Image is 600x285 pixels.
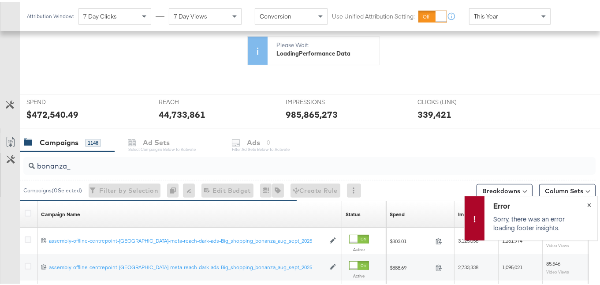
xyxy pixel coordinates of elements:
[49,262,325,270] a: assembly-offline-centrepoint-[GEOGRAPHIC_DATA]-meta-reach-dark-ads-Big_shopping_bonanza_aug_sept_...
[493,213,586,230] p: Sorry, there was an error loading footer insights.
[41,209,80,216] a: Your campaign name.
[546,259,560,265] span: 85,546
[346,209,361,216] div: Status
[493,199,586,209] div: Error
[390,262,432,269] span: $888.69
[346,209,361,216] a: Shows the current state of your Ad Campaign.
[41,209,80,216] div: Campaign Name
[40,136,78,146] div: Campaigns
[49,236,325,243] div: assembly-offline-centrepoint-[GEOGRAPHIC_DATA]-meta-reach-dark-ads-Big_shopping_bonanza_aug_sept_...
[35,152,545,169] input: Search Campaigns by Name, ID or Objective
[349,245,369,251] label: Active
[390,209,405,216] a: The total amount spent to date.
[260,11,291,19] span: Conversion
[349,271,369,277] label: Active
[23,185,82,193] div: Campaigns ( 0 Selected)
[458,236,478,242] span: 3,125,056
[458,209,487,216] a: The number of times your ad was served. On mobile apps an ad is counted as served the first time ...
[332,11,415,19] label: Use Unified Attribution Setting:
[546,267,569,273] sub: Video Views
[581,195,597,210] button: ×
[539,182,596,196] button: Column Sets
[174,11,207,19] span: 7 Day Views
[477,182,533,196] button: Breakdowns
[458,262,478,269] span: 2,733,338
[587,197,591,207] span: ×
[390,209,405,216] div: Spend
[85,137,101,145] div: 1148
[167,182,183,196] div: 0
[502,262,522,269] span: 1,095,021
[83,11,117,19] span: 7 Day Clicks
[49,236,325,243] a: assembly-offline-centrepoint-[GEOGRAPHIC_DATA]-meta-reach-dark-ads-Big_shopping_bonanza_aug_sept_...
[390,236,432,243] span: $803.01
[458,209,487,216] div: Impressions
[26,11,74,18] div: Attribution Window:
[474,11,498,19] span: This Year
